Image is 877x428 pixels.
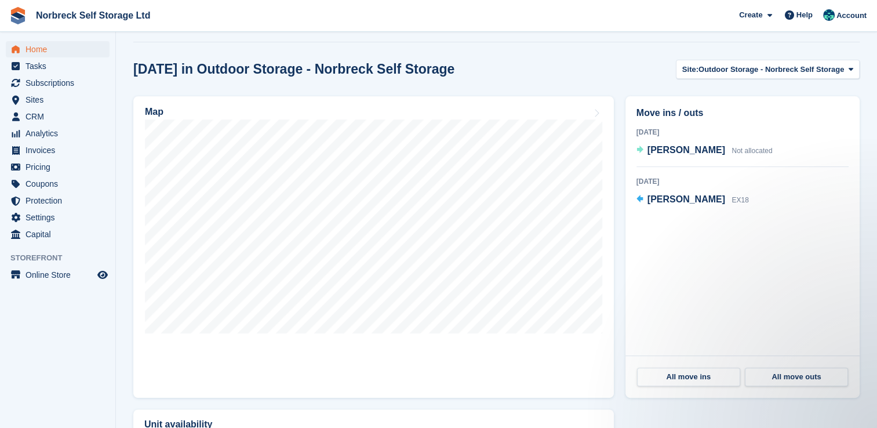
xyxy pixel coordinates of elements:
[133,96,614,398] a: Map
[26,41,95,57] span: Home
[637,368,740,386] a: All move ins
[26,75,95,91] span: Subscriptions
[796,9,813,21] span: Help
[636,176,849,187] div: [DATE]
[676,60,860,79] button: Site: Outdoor Storage - Norbreck Self Storage
[9,7,27,24] img: stora-icon-8386f47178a22dfd0bd8f6a31ec36ba5ce8667c1dd55bd0f319d3a0aa187defe.svg
[26,108,95,125] span: CRM
[6,41,110,57] a: menu
[636,193,749,208] a: [PERSON_NAME] EX18
[6,159,110,175] a: menu
[6,92,110,108] a: menu
[26,125,95,142] span: Analytics
[6,193,110,209] a: menu
[26,267,95,283] span: Online Store
[26,58,95,74] span: Tasks
[26,193,95,209] span: Protection
[636,127,849,137] div: [DATE]
[647,194,725,204] span: [PERSON_NAME]
[6,267,110,283] a: menu
[6,58,110,74] a: menu
[26,226,95,242] span: Capital
[26,209,95,226] span: Settings
[682,64,698,75] span: Site:
[26,92,95,108] span: Sites
[6,75,110,91] a: menu
[732,147,772,155] span: Not allocated
[823,9,835,21] img: Sally King
[26,159,95,175] span: Pricing
[145,107,163,117] h2: Map
[647,145,725,155] span: [PERSON_NAME]
[6,176,110,192] a: menu
[732,196,748,204] span: EX18
[133,61,454,77] h2: [DATE] in Outdoor Storage - Norbreck Self Storage
[6,142,110,158] a: menu
[26,142,95,158] span: Invoices
[836,10,867,21] span: Account
[739,9,762,21] span: Create
[6,108,110,125] a: menu
[96,268,110,282] a: Preview store
[6,125,110,142] a: menu
[698,64,844,75] span: Outdoor Storage - Norbreck Self Storage
[10,252,115,264] span: Storefront
[26,176,95,192] span: Coupons
[745,368,848,386] a: All move outs
[6,209,110,226] a: menu
[31,6,155,25] a: Norbreck Self Storage Ltd
[636,106,849,120] h2: Move ins / outs
[636,143,773,158] a: [PERSON_NAME] Not allocated
[6,226,110,242] a: menu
